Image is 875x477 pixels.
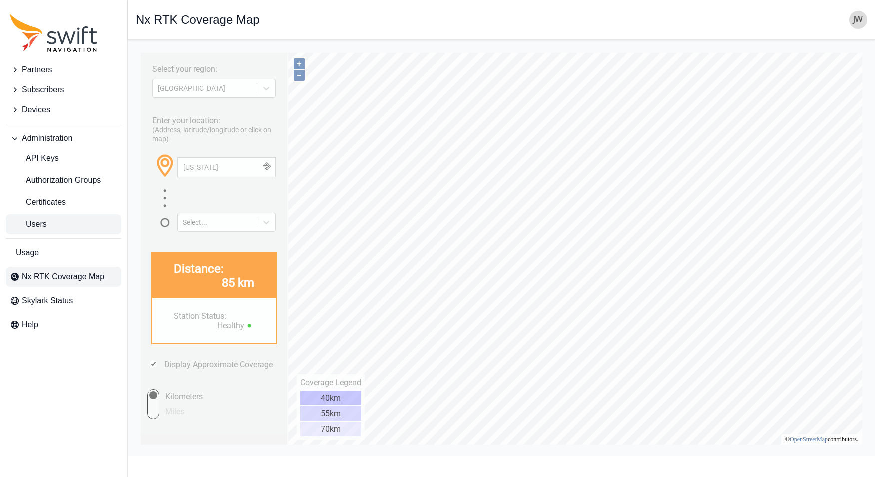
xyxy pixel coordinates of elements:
span: Skylark Status [22,295,73,307]
button: Subscribers [6,80,121,100]
a: Nx RTK Coverage Map [6,267,121,287]
span: Nx RTK Coverage Map [22,271,104,283]
a: Authorization Groups [6,170,121,190]
span: Authorization Groups [10,174,101,186]
span: Users [10,218,47,230]
div: Coverage Legend [164,330,225,339]
div: 40km [164,343,225,357]
button: Administration [6,128,121,148]
span: Administration [22,132,72,144]
a: Users [6,214,121,234]
iframe: RTK Map [136,48,867,448]
a: Skylark Status [6,291,121,311]
span: Usage [16,247,39,259]
div: 70km [164,374,225,388]
span: Help [22,319,38,331]
button: Partners [6,60,121,80]
span: Partners [22,64,52,76]
a: API Keys [6,148,121,168]
a: Help [6,315,121,335]
span: Subscribers [22,84,64,96]
h1: Nx RTK Coverage Map [136,14,260,26]
span: API Keys [10,152,59,164]
a: Certificates [6,192,121,212]
img: user photo [849,11,867,29]
span: Certificates [10,196,66,208]
a: Usage [6,243,121,263]
li: © contributors. [649,388,722,395]
button: Devices [6,100,121,120]
span: Devices [22,104,50,116]
div: 55km [164,358,225,373]
a: OpenStreetMap [654,388,692,395]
